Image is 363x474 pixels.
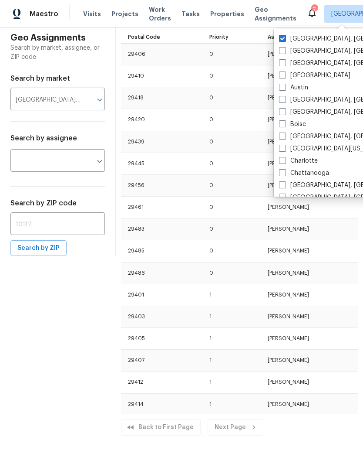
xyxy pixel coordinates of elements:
td: 0 [202,153,261,174]
span: Search by ZIP [17,243,60,254]
td: [PERSON_NAME] [261,240,358,262]
td: 29486 [121,262,202,284]
td: 0 [202,240,261,262]
td: 29439 [121,131,202,153]
button: Open [94,155,106,167]
label: Austin [279,83,308,92]
label: Chattanooga [279,169,329,177]
td: 1 [202,350,261,372]
td: 0 [202,44,261,65]
span: Properties [210,10,244,18]
td: 0 [202,131,261,153]
input: Phoenix [10,90,81,110]
button: Open [94,94,106,106]
td: [PERSON_NAME] [261,153,358,174]
td: 29445 [121,153,202,174]
td: [PERSON_NAME] [261,174,358,196]
button: Search by ZIP [10,240,67,256]
td: [PERSON_NAME] [261,284,358,306]
td: [PERSON_NAME] [261,350,358,372]
td: [PERSON_NAME] [261,131,358,153]
td: 0 [202,218,261,240]
span: Work Orders [149,5,171,23]
h6: Search by market [10,72,105,85]
td: 29456 [121,174,202,196]
h6: Search by ZIP code [10,197,105,209]
td: [PERSON_NAME] [261,109,358,131]
label: [GEOGRAPHIC_DATA] [279,71,350,80]
p: Search by market, assignee, or ZIP code [10,44,105,62]
td: [PERSON_NAME] [261,197,358,218]
td: 29401 [121,284,202,306]
td: 0 [202,87,261,109]
span: Tasks [181,11,200,17]
td: [PERSON_NAME] [261,44,358,65]
div: 7 [311,5,317,14]
td: 29418 [121,87,202,109]
td: [PERSON_NAME] [261,65,358,87]
input: 10112 [10,215,105,235]
td: 29483 [121,218,202,240]
td: 29407 [121,350,202,372]
td: 1 [202,306,261,327]
span: Projects [111,10,138,18]
td: 0 [202,197,261,218]
td: 29485 [121,240,202,262]
td: [PERSON_NAME] [261,328,358,350]
td: 1 [202,393,261,415]
td: 1 [202,372,261,393]
th: Postal Code [121,27,202,44]
td: 1 [202,328,261,350]
h4: Geo Assignments [10,33,105,44]
td: [PERSON_NAME] [261,372,358,393]
span: Visits [83,10,101,18]
td: 29403 [121,306,202,327]
th: Assignee [261,27,358,44]
span: Geo Assignments [255,5,296,23]
td: 29412 [121,372,202,393]
td: 29406 [121,44,202,65]
td: 0 [202,109,261,131]
span: Maestro [30,10,58,18]
td: 0 [202,262,261,284]
td: [PERSON_NAME] [261,262,358,284]
td: [PERSON_NAME] [261,306,358,327]
td: 0 [202,65,261,87]
td: [PERSON_NAME] [261,393,358,415]
label: Charlotte [279,157,318,165]
td: 29410 [121,65,202,87]
td: 29414 [121,393,202,415]
th: Priority [202,27,261,44]
h6: Search by assignee [10,132,105,144]
td: [PERSON_NAME] [261,87,358,109]
td: 29405 [121,328,202,350]
label: Boise [279,120,306,129]
td: [PERSON_NAME] [261,218,358,240]
td: 1 [202,284,261,306]
td: 0 [202,174,261,196]
td: 29420 [121,109,202,131]
td: 29461 [121,197,202,218]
